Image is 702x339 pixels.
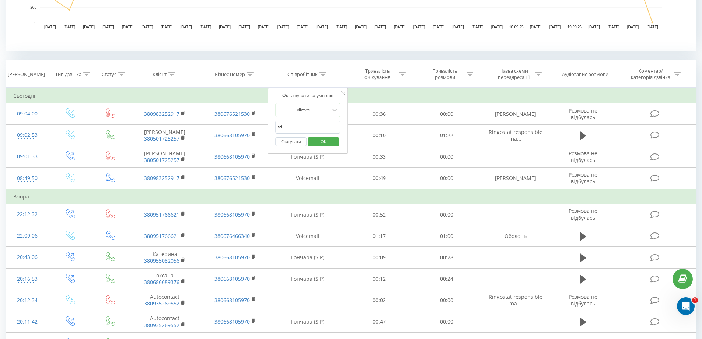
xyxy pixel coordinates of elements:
[413,167,481,189] td: 00:00
[13,128,42,142] div: 09:02:53
[346,290,413,311] td: 00:02
[214,153,250,160] a: 380668105970
[275,137,307,146] button: Скасувати
[130,125,200,146] td: [PERSON_NAME]
[316,25,328,29] text: [DATE]
[692,297,698,303] span: 1
[569,171,597,185] span: Розмова не відбулась
[452,25,464,29] text: [DATE]
[214,110,250,117] a: 380676521530
[346,146,413,167] td: 00:33
[144,322,179,329] a: 380935269552
[489,293,542,307] span: Ringostat responsible ma...
[214,297,250,304] a: 380668105970
[13,250,42,264] div: 20:43:06
[219,25,231,29] text: [DATE]
[130,290,200,311] td: Autocontact
[394,25,406,29] text: [DATE]
[588,25,600,29] text: [DATE]
[297,25,308,29] text: [DATE]
[677,297,695,315] iframe: Intercom live chat
[346,247,413,268] td: 00:09
[270,204,346,225] td: Гончара (SIP)
[13,171,42,186] div: 08:49:50
[567,25,582,29] text: 19.09.25
[489,128,542,142] span: Ringostat responsible ma...
[646,25,658,29] text: [DATE]
[144,211,179,218] a: 380951766621
[144,257,179,264] a: 380955082056
[346,268,413,290] td: 00:12
[13,272,42,286] div: 20:16:53
[270,225,346,247] td: Voicemail
[608,25,619,29] text: [DATE]
[413,225,481,247] td: 01:00
[214,318,250,325] a: 380668105970
[214,132,250,139] a: 380668105970
[346,167,413,189] td: 00:49
[200,25,212,29] text: [DATE]
[413,103,481,125] td: 00:00
[102,25,114,29] text: [DATE]
[144,300,179,307] a: 380935269552
[214,232,250,239] a: 380676466340
[346,225,413,247] td: 01:17
[161,25,172,29] text: [DATE]
[55,71,81,77] div: Тип дзвінка
[258,25,270,29] text: [DATE]
[355,25,367,29] text: [DATE]
[494,68,533,80] div: Назва схеми переадресації
[6,89,696,103] td: Сьогодні
[569,150,597,163] span: Розмова не відбулась
[270,146,346,167] td: Гончара (SIP)
[629,68,672,80] div: Коментар/категорія дзвінка
[472,25,483,29] text: [DATE]
[102,71,116,77] div: Статус
[122,25,134,29] text: [DATE]
[491,25,503,29] text: [DATE]
[562,71,608,77] div: Аудіозапис розмови
[13,107,42,121] div: 09:04:00
[130,268,200,290] td: оксана
[346,204,413,225] td: 00:52
[13,229,42,243] div: 22:09:06
[180,25,192,29] text: [DATE]
[413,268,481,290] td: 00:24
[214,254,250,261] a: 380668105970
[144,174,179,181] a: 380983252917
[509,25,524,29] text: 16.09.25
[13,149,42,164] div: 09:01:33
[480,225,550,247] td: Оболонь
[569,293,597,307] span: Розмова не відбулась
[549,25,561,29] text: [DATE]
[277,25,289,29] text: [DATE]
[275,92,340,99] div: Фільтрувати за умовою
[144,279,179,286] a: 380686689376
[413,204,481,225] td: 00:00
[270,311,346,332] td: Гончара (SIP)
[413,125,481,146] td: 01:22
[275,121,340,134] input: Введіть значення
[433,25,444,29] text: [DATE]
[13,293,42,308] div: 20:12:34
[64,25,76,29] text: [DATE]
[627,25,639,29] text: [DATE]
[144,110,179,117] a: 380983252917
[413,290,481,311] td: 00:00
[144,135,179,142] a: 380501725257
[346,311,413,332] td: 00:47
[313,136,334,147] span: OK
[144,156,179,163] a: 380501725257
[6,189,696,204] td: Вчора
[214,275,250,282] a: 380668105970
[238,25,250,29] text: [DATE]
[214,174,250,181] a: 380676521530
[287,71,318,77] div: Співробітник
[270,247,346,268] td: Гончара (SIP)
[142,25,153,29] text: [DATE]
[130,311,200,332] td: Autocontact
[480,167,550,189] td: [PERSON_NAME]
[130,146,200,167] td: [PERSON_NAME]
[480,103,550,125] td: [PERSON_NAME]
[153,71,167,77] div: Клієнт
